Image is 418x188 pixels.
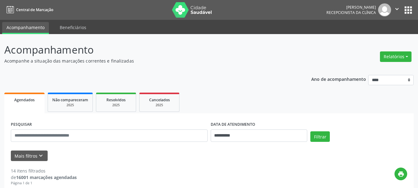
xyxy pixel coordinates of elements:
button: Filtrar [310,131,330,142]
a: Acompanhamento [2,22,49,34]
p: Acompanhe a situação das marcações correntes e finalizadas [4,58,291,64]
span: Agendados [14,97,35,103]
label: DATA DE ATENDIMENTO [211,120,255,129]
i: print [398,171,404,177]
i: keyboard_arrow_down [37,152,44,159]
button: print [394,168,407,180]
p: Ano de acompanhamento [311,75,366,83]
button: Mais filtroskeyboard_arrow_down [11,151,48,161]
a: Beneficiários [55,22,91,33]
span: Central de Marcação [16,7,53,12]
label: PESQUISAR [11,120,32,129]
span: Não compareceram [52,97,88,103]
p: Acompanhamento [4,42,291,58]
div: 2025 [144,103,175,107]
a: Central de Marcação [4,5,53,15]
img: img [378,3,391,16]
div: de [11,174,77,181]
button:  [391,3,403,16]
div: [PERSON_NAME] [326,5,376,10]
span: Resolvidos [106,97,126,103]
span: Recepcionista da clínica [326,10,376,15]
div: 14 itens filtrados [11,168,77,174]
button: apps [403,5,414,15]
div: 2025 [52,103,88,107]
span: Cancelados [149,97,170,103]
div: 2025 [101,103,131,107]
strong: 16001 marcações agendadas [16,174,77,180]
div: Página 1 de 1 [11,181,77,186]
i:  [394,6,400,12]
button: Relatórios [380,51,412,62]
